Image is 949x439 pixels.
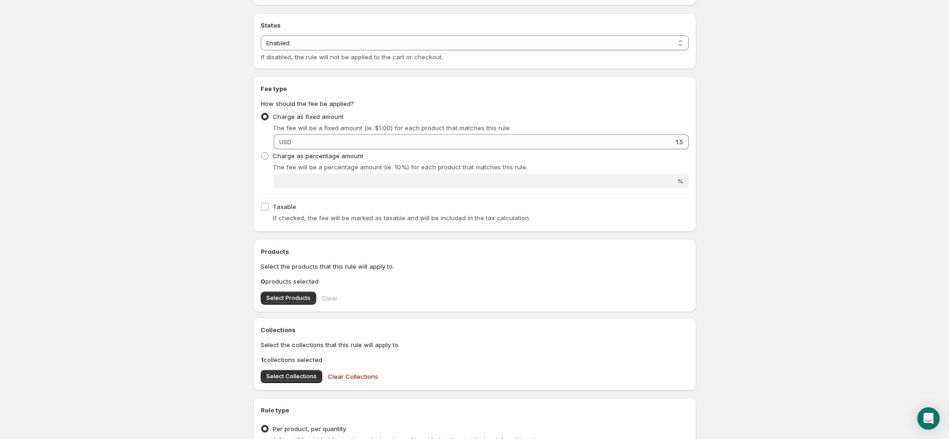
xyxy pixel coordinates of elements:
p: Select the collections that this rule will apply to. [261,340,689,349]
h2: Fee type [261,84,689,93]
button: Select Collections [261,370,322,383]
h2: Products [261,247,689,256]
span: Per product, per quantity [273,425,346,432]
p: The fee will be a percentage amount (ie. 10%) for each product that matches this rule. [273,162,689,172]
span: Charge as fixed amount [273,113,344,120]
span: Select Collections [266,373,317,380]
button: Clear Collections [322,367,384,386]
p: products selected [261,277,689,286]
h2: Collections [261,325,689,334]
h2: Status [261,21,689,30]
span: How should the fee be applied? [261,100,354,107]
span: % [677,177,683,185]
p: Select the products that this rule will apply to. [261,262,689,271]
span: Charge as percentage amount [273,152,363,160]
h2: Rule type [261,405,689,415]
div: Open Intercom Messenger [917,407,940,430]
span: Clear Collections [328,372,378,381]
p: collections selected [261,355,689,364]
span: If checked, the fee will be marked as taxable and will be included in the tax calculation. [273,214,530,222]
b: 0 [261,278,265,285]
button: Select Products [261,292,316,305]
span: Taxable [273,203,296,210]
span: The fee will be a fixed amount (ie. $1.00) for each product that matches this rule. [273,124,511,132]
span: If disabled, the rule will not be applied to the cart or checkout. [261,53,443,61]
span: Select Products [266,294,311,302]
span: USD [279,138,291,146]
b: 1 [261,356,263,363]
